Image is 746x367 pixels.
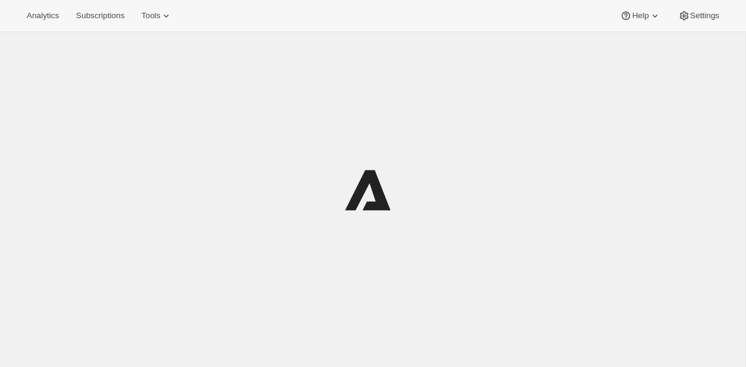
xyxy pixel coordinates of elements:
span: Analytics [27,11,59,21]
button: Help [613,7,668,24]
span: Settings [690,11,719,21]
button: Settings [671,7,727,24]
span: Help [632,11,648,21]
button: Subscriptions [69,7,132,24]
button: Tools [134,7,180,24]
span: Tools [141,11,160,21]
span: Subscriptions [76,11,124,21]
button: Analytics [19,7,66,24]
